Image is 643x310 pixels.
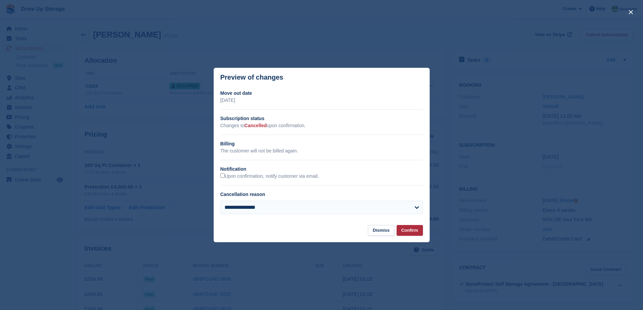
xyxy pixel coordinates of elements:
[368,225,394,236] button: Dismiss
[220,166,423,173] h2: Notification
[220,90,423,97] h2: Move out date
[220,192,265,197] label: Cancellation reason
[220,97,423,104] p: [DATE]
[625,7,636,18] button: close
[244,123,267,128] span: Cancelled
[220,74,284,81] p: Preview of changes
[220,140,423,147] h2: Billing
[220,173,225,178] input: Upon confirmation, notify customer via email.
[397,225,423,236] button: Confirm
[220,147,423,154] p: The customer will not be billed again.
[220,122,423,129] p: Changes to upon confirmation.
[220,115,423,122] h2: Subscription status
[220,173,319,179] label: Upon confirmation, notify customer via email.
